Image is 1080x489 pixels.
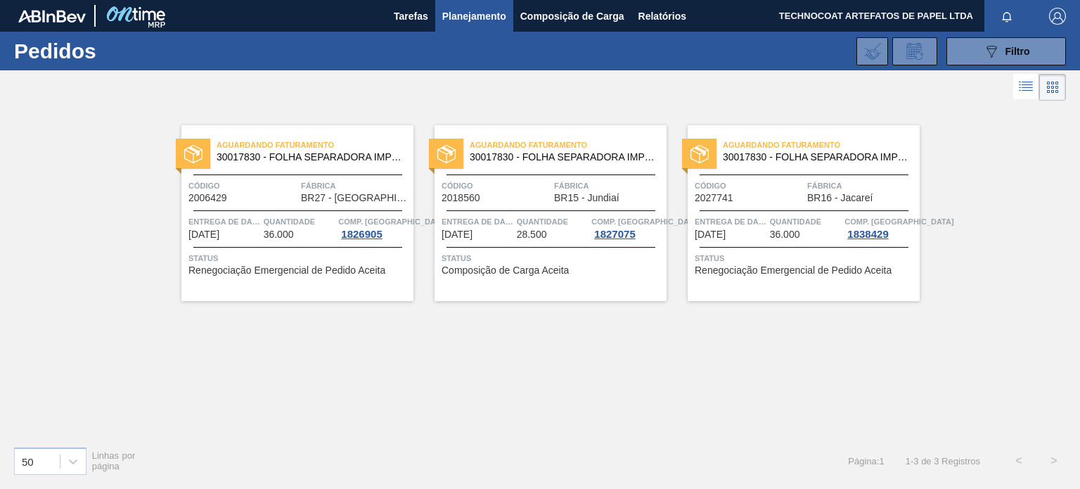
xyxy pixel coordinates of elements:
font: Entrega de dados [188,217,269,226]
span: 2027741 [695,193,733,203]
font: < [1015,455,1022,466]
span: 2018560 [442,193,480,203]
img: status [184,145,202,163]
font: 1838429 [847,228,888,240]
font: Fábrica [807,182,842,190]
font: 1826905 [341,228,382,240]
span: BR27 - Nova Minas [301,193,410,203]
a: statusAguardando Faturamento30017830 - FOLHA SEPARADORA IMPERMEÁVELCódigo2006429FábricaBR27 - [GE... [160,125,413,301]
font: Aguardando Faturamento [217,141,334,149]
span: Composição de Carga Aceita [442,265,569,276]
span: Código [442,179,551,193]
font: Quantidade [770,217,821,226]
font: Composição de Carga Aceita [442,265,569,276]
span: 30017830 - FOLHA SEPARADORA IMPERMEÁVEL [217,152,402,163]
span: Comp. Carga [844,215,953,229]
font: Tarefas [394,11,428,22]
span: Fábrica [807,179,916,193]
span: Entrega de dados [695,215,766,229]
font: 3 [913,456,918,466]
font: BR15 - Jundiaí [554,192,619,203]
font: 36.000 [264,229,294,240]
div: Visão em Lista [1013,74,1039,101]
font: Código [188,182,220,190]
font: Relatórios [638,11,686,22]
span: Fábrica [554,179,663,193]
span: 30017830 - FOLHA SEPARADORA IMPERMEÁVEL [470,152,655,163]
span: Fábrica [301,179,410,193]
span: Status [442,251,663,265]
button: > [1036,443,1072,478]
font: Planejamento [442,11,506,22]
span: Código [695,179,804,193]
span: BR16 - Jacareí [807,193,873,203]
font: 1827075 [594,228,635,240]
font: 2027741 [695,192,733,203]
img: Sair [1049,8,1066,25]
font: TECHNOCOAT ARTEFATOS DE PAPEL LTDA [779,11,973,21]
font: Renegociação Emergencial de Pedido Aceita [188,265,385,276]
font: Entrega de dados [442,217,522,226]
a: statusAguardando Faturamento30017830 - FOLHA SEPARADORA IMPERMEÁVELCódigo2027741FábricaBR16 - Jac... [667,125,920,301]
span: 07/10/2025 [442,229,472,240]
div: Solicitação de Revisão de Pedidos [892,37,937,65]
font: 1 [879,456,884,466]
span: Entrega de dados [188,215,260,229]
span: Aguardando Faturamento [723,138,920,152]
font: BR27 - [GEOGRAPHIC_DATA] [301,192,437,203]
font: Código [442,182,473,190]
font: Comp. [GEOGRAPHIC_DATA] [844,217,953,226]
font: Entrega de dados [695,217,776,226]
font: 28.500 [517,229,547,240]
span: Aguardando Faturamento [470,138,667,152]
img: status [690,145,709,163]
span: Quantidade [264,215,335,229]
span: Comp. Carga [591,215,700,229]
font: 2006429 [188,192,227,203]
font: Fábrica [301,182,336,190]
span: Quantidade [517,215,589,229]
font: 50 [22,455,34,467]
span: Status [188,251,410,265]
font: Filtro [1005,46,1030,57]
a: Comp. [GEOGRAPHIC_DATA]1826905 [338,215,410,240]
font: Aguardando Faturamento [723,141,840,149]
font: Quantidade [517,217,568,226]
font: Linhas por página [92,450,136,471]
img: TNhmsLtSVTkK8tSr43FrP2fwEKptu5GPRR3wAAAABJRU5ErkJggg== [18,10,86,23]
font: Quantidade [264,217,315,226]
font: Página [848,456,876,466]
span: Comp. Carga [338,215,447,229]
font: Registros [941,456,980,466]
font: : [877,456,880,466]
button: < [1001,443,1036,478]
font: Código [695,182,726,190]
font: Comp. [GEOGRAPHIC_DATA] [338,217,447,226]
span: Quantidade [770,215,842,229]
font: BR16 - Jacareí [807,192,873,203]
font: 36.000 [770,229,800,240]
font: Status [442,254,471,262]
img: status [437,145,456,163]
a: statusAguardando Faturamento30017830 - FOLHA SEPARADORA IMPERMEÁVELCódigo2018560FábricaBR15 - Jun... [413,125,667,301]
font: Status [695,254,724,262]
font: Pedidos [14,39,96,63]
font: Renegociação Emergencial de Pedido Aceita [695,265,892,276]
font: 3 [934,456,939,466]
span: Entrega de dados [442,215,513,229]
font: 1 [906,456,911,466]
span: Renegociação Emergencial de Pedido Aceita [188,265,385,276]
font: Composição de Carga [520,11,624,22]
div: Importar Negociações dos Pedidos [856,37,888,65]
font: Comp. [GEOGRAPHIC_DATA] [591,217,700,226]
font: Fábrica [554,182,589,190]
font: > [1050,455,1057,466]
font: Aguardando Faturamento [470,141,587,149]
span: 25/09/2025 [188,229,219,240]
span: BR15 - Jundiaí [554,193,619,203]
span: 2006429 [188,193,227,203]
span: Aguardando Faturamento [217,138,413,152]
button: Notificações [984,6,1029,26]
